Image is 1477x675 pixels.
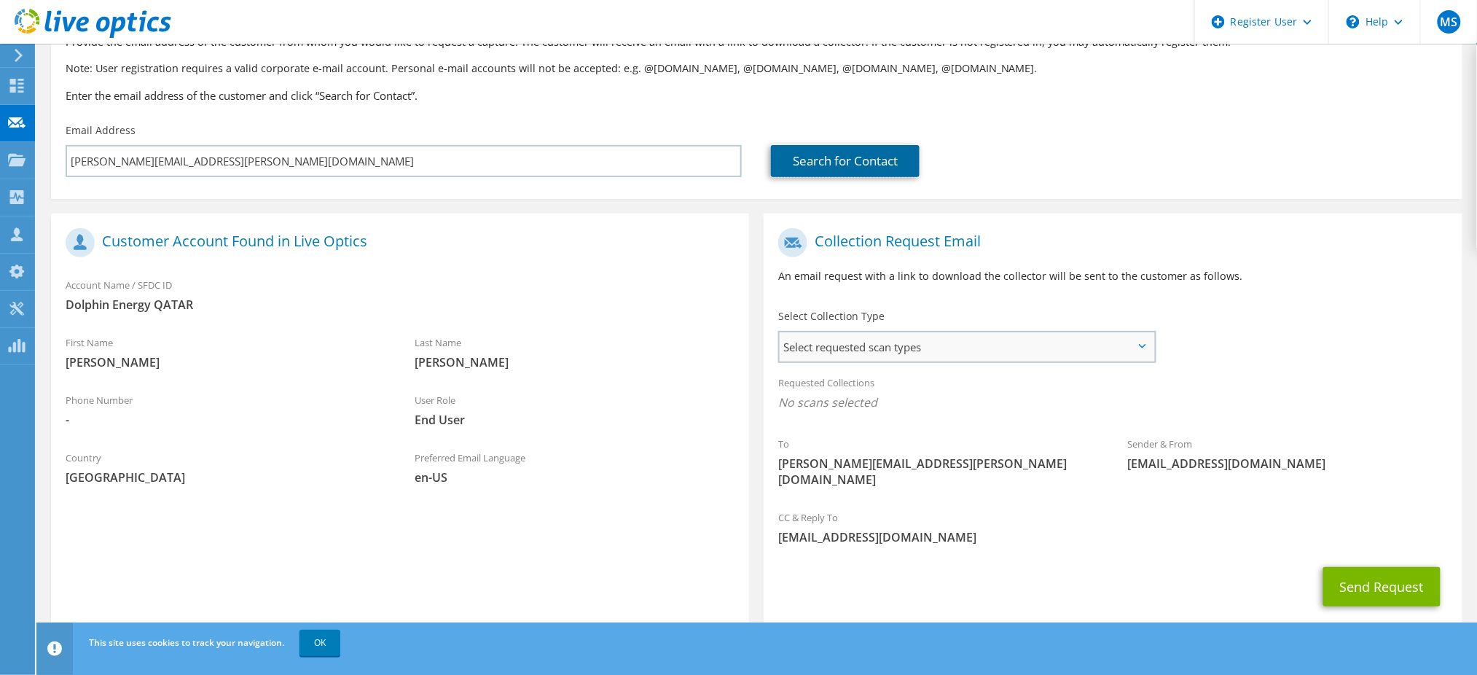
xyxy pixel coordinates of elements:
div: CC & Reply To [764,502,1462,553]
div: Account Name / SFDC ID [51,270,749,320]
h1: Customer Account Found in Live Optics [66,228,727,257]
h1: Collection Request Email [778,228,1440,257]
span: [EMAIL_ADDRESS][DOMAIN_NAME] [778,529,1447,545]
p: Note: User registration requires a valid corporate e-mail account. Personal e-mail accounts will ... [66,61,1448,77]
span: [GEOGRAPHIC_DATA] [66,469,385,485]
p: An email request with a link to download the collector will be sent to the customer as follows. [778,268,1447,284]
span: End User [415,412,734,428]
div: First Name [51,327,400,378]
span: en-US [415,469,734,485]
span: MS [1438,10,1461,34]
span: [EMAIL_ADDRESS][DOMAIN_NAME] [1128,456,1448,472]
span: This site uses cookies to track your navigation. [89,636,284,649]
div: Requested Collections [764,367,1462,421]
div: Sender & From [1113,429,1462,479]
span: - [66,412,385,428]
span: Select requested scan types [780,332,1154,362]
h3: Enter the email address of the customer and click “Search for Contact”. [66,87,1448,104]
a: Search for Contact [771,145,920,177]
div: Preferred Email Language [400,442,749,493]
div: User Role [400,385,749,435]
div: Country [51,442,400,493]
span: No scans selected [778,394,1447,410]
div: To [764,429,1113,495]
button: Send Request [1323,567,1441,606]
a: OK [299,630,340,656]
span: [PERSON_NAME][EMAIL_ADDRESS][PERSON_NAME][DOMAIN_NAME] [778,456,1098,488]
span: [PERSON_NAME] [415,354,734,370]
div: Last Name [400,327,749,378]
label: Select Collection Type [778,309,885,324]
span: Dolphin Energy QATAR [66,297,734,313]
span: [PERSON_NAME] [66,354,385,370]
label: Email Address [66,123,136,138]
svg: \n [1347,15,1360,28]
div: Phone Number [51,385,400,435]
